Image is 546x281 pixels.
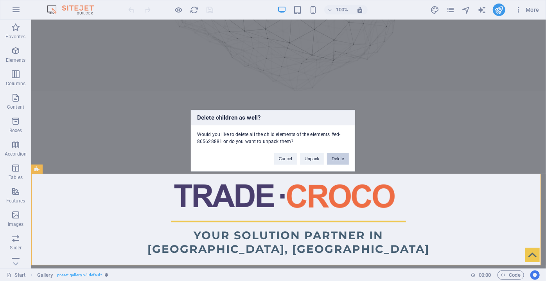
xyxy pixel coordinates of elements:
[274,153,297,165] button: Cancel
[191,110,355,125] h3: Delete children as well?
[300,153,324,165] button: Unpack
[327,153,349,165] button: Delete
[117,223,399,236] span: [GEOGRAPHIC_DATA], [GEOGRAPHIC_DATA]
[191,125,355,145] div: Would you like to delete all the child elements of the elements #ed-865628881 or do you want to u...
